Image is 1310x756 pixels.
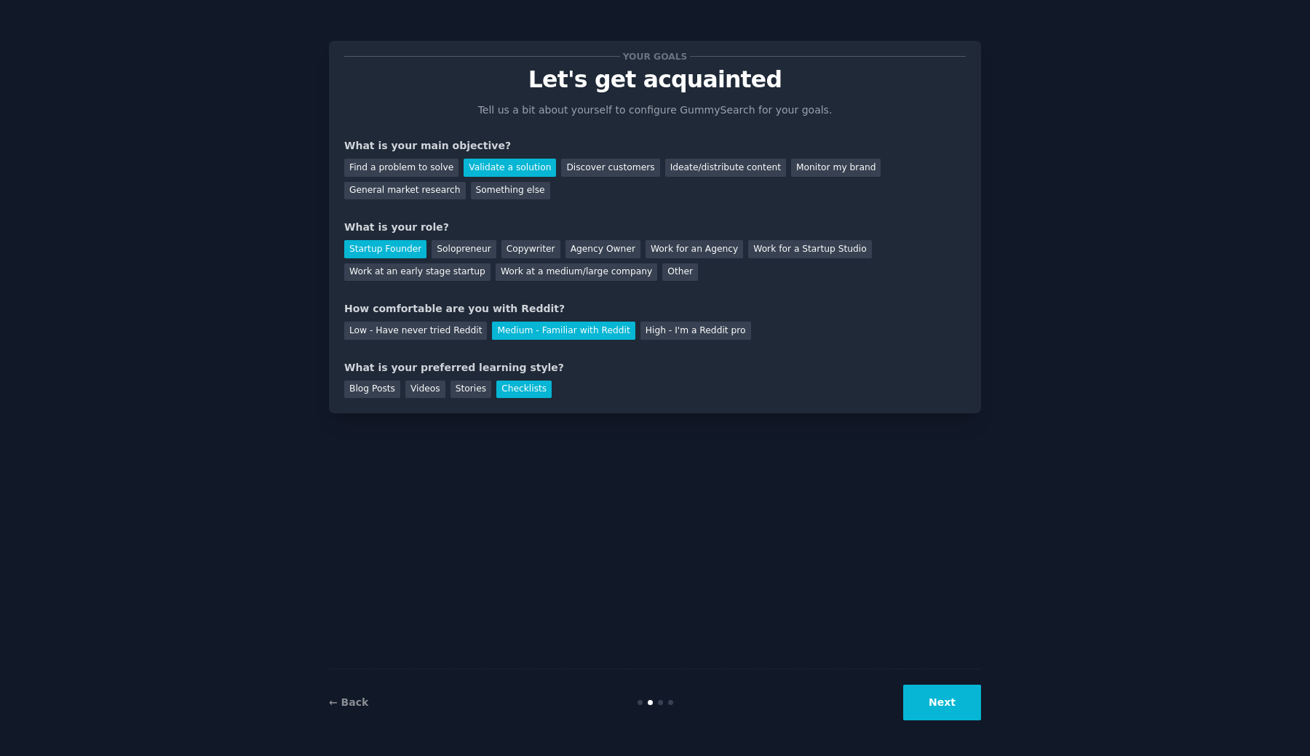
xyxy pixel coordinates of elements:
div: General market research [344,182,466,200]
div: Work for a Startup Studio [748,240,871,258]
div: Discover customers [561,159,659,177]
div: Validate a solution [464,159,556,177]
div: Videos [405,381,445,399]
a: ← Back [329,696,368,708]
div: What is your main objective? [344,138,966,154]
div: Other [662,263,698,282]
div: Monitor my brand [791,159,881,177]
p: Let's get acquainted [344,67,966,92]
div: What is your role? [344,220,966,235]
div: How comfortable are you with Reddit? [344,301,966,317]
div: Ideate/distribute content [665,159,786,177]
div: Work at an early stage startup [344,263,491,282]
div: Something else [471,182,550,200]
div: Work at a medium/large company [496,263,657,282]
div: Stories [450,381,491,399]
div: Blog Posts [344,381,400,399]
div: Startup Founder [344,240,426,258]
div: Checklists [496,381,552,399]
div: What is your preferred learning style? [344,360,966,375]
div: Medium - Familiar with Reddit [492,322,635,340]
button: Next [903,685,981,720]
span: Your goals [620,49,690,64]
div: Copywriter [501,240,560,258]
div: Agency Owner [565,240,640,258]
div: Find a problem to solve [344,159,458,177]
div: Solopreneur [432,240,496,258]
p: Tell us a bit about yourself to configure GummySearch for your goals. [472,103,838,118]
div: High - I'm a Reddit pro [640,322,751,340]
div: Work for an Agency [646,240,743,258]
div: Low - Have never tried Reddit [344,322,487,340]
